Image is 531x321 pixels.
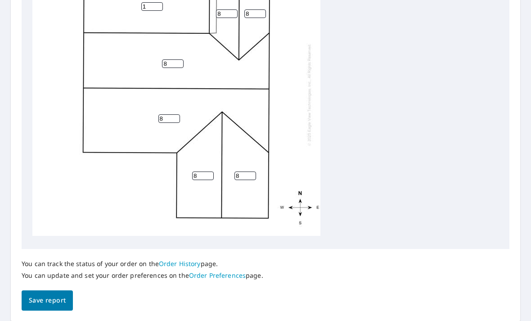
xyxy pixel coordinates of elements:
[22,260,263,268] p: You can track the status of your order on the page.
[189,271,246,280] a: Order Preferences
[22,290,73,311] button: Save report
[22,271,263,280] p: You can update and set your order preferences on the page.
[29,295,66,306] span: Save report
[159,259,201,268] a: Order History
